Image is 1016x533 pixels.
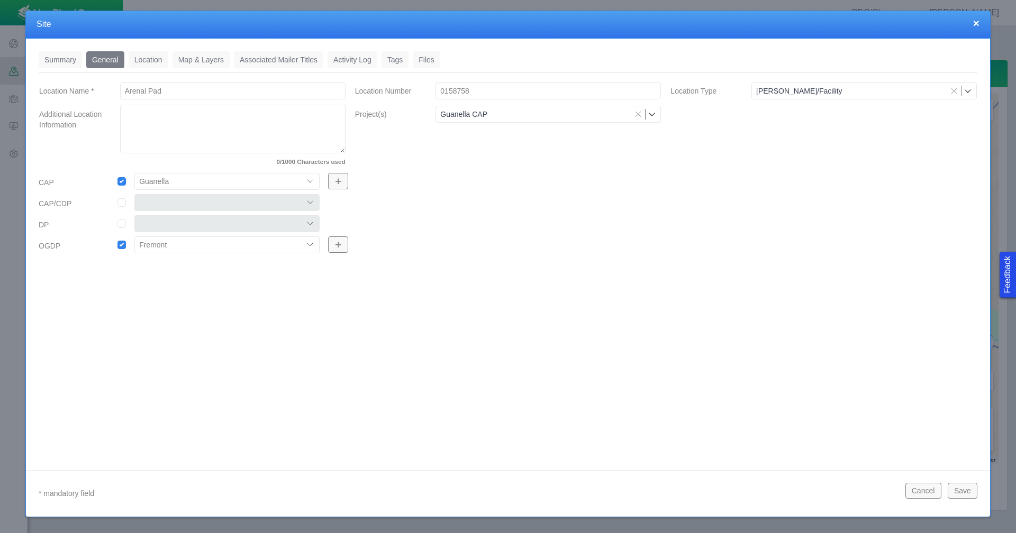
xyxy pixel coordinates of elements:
[631,109,645,120] button: Clear selection
[382,51,409,68] a: Tags
[328,51,377,68] a: Activity Log
[413,51,440,68] a: Files
[347,105,428,124] label: Project(s)
[39,242,60,250] span: OGDP
[39,51,82,68] a: Summary
[234,51,323,68] a: Associated Mailer Titles
[129,51,168,68] a: Location
[905,483,941,499] button: Cancel
[948,483,977,499] button: Save
[31,105,112,169] label: Additional Location Information
[947,86,961,96] button: Clear selection
[39,199,71,208] span: CAP/CDP
[31,81,112,100] label: Location Name *
[86,51,124,68] a: General
[173,51,230,68] a: Map & Layers
[37,19,979,30] h4: Site
[120,158,346,167] label: 0/1000 Characters used
[39,178,54,187] span: CAP
[347,81,428,100] label: Location Number
[39,487,897,500] p: * mandatory field
[973,17,979,29] button: close
[662,81,743,100] label: Location Type
[39,220,49,229] span: DP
